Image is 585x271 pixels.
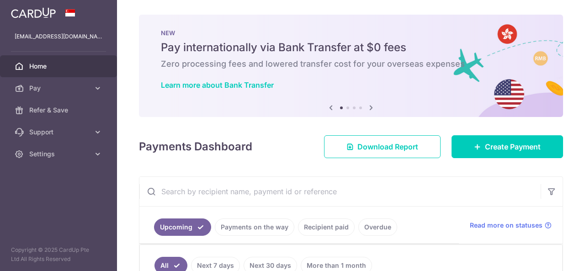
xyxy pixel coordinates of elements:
[470,221,542,230] span: Read more on statuses
[298,218,355,236] a: Recipient paid
[29,84,90,93] span: Pay
[29,128,90,137] span: Support
[485,141,541,152] span: Create Payment
[470,221,552,230] a: Read more on statuses
[358,218,397,236] a: Overdue
[161,29,541,37] p: NEW
[161,40,541,55] h5: Pay internationally via Bank Transfer at $0 fees
[29,149,90,159] span: Settings
[452,135,563,158] a: Create Payment
[11,7,56,18] img: CardUp
[154,218,211,236] a: Upcoming
[357,141,418,152] span: Download Report
[29,106,90,115] span: Refer & Save
[215,218,294,236] a: Payments on the way
[324,135,441,158] a: Download Report
[139,15,563,117] img: Bank transfer banner
[15,32,102,41] p: [EMAIL_ADDRESS][DOMAIN_NAME]
[29,62,90,71] span: Home
[161,58,541,69] h6: Zero processing fees and lowered transfer cost for your overseas expenses
[139,177,541,206] input: Search by recipient name, payment id or reference
[139,138,252,155] h4: Payments Dashboard
[161,80,274,90] a: Learn more about Bank Transfer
